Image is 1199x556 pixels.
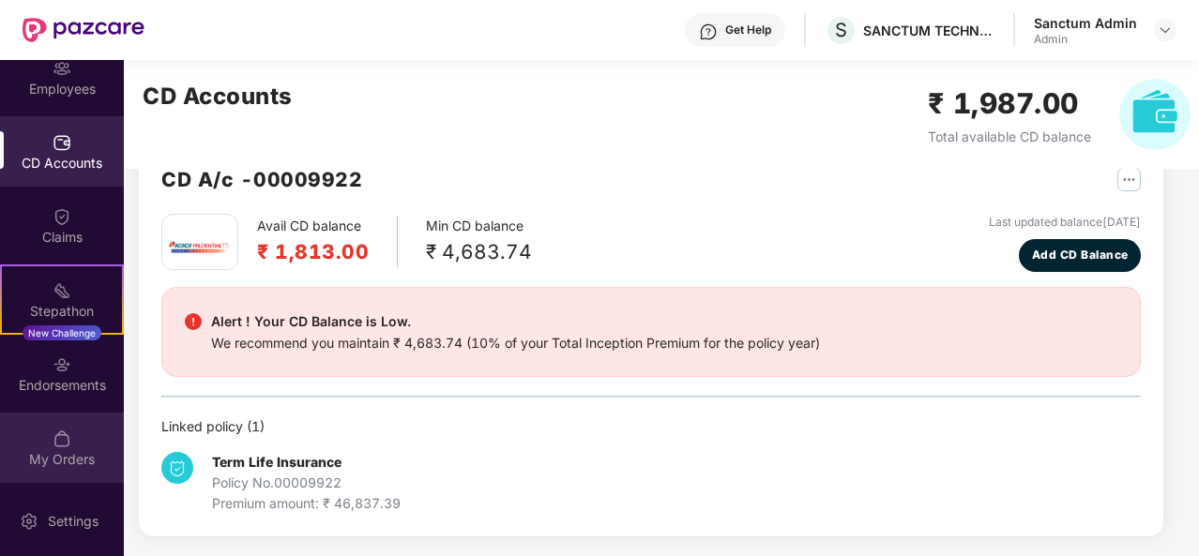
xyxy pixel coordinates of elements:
[1034,32,1137,47] div: Admin
[212,473,401,493] div: Policy No. 00009922
[426,216,532,267] div: Min CD balance
[863,22,994,39] div: SANCTUM TECHNOLOGIES P LTD
[53,59,71,78] img: svg+xml;base64,PHN2ZyBpZD0iRW1wbG95ZWVzIiB4bWxucz0iaHR0cDovL3d3dy53My5vcmcvMjAwMC9zdmciIHdpZHRoPS...
[161,416,1141,437] div: Linked policy ( 1 )
[53,133,71,152] img: svg+xml;base64,PHN2ZyBpZD0iQ0RfQWNjb3VudHMiIGRhdGEtbmFtZT0iQ0QgQWNjb3VudHMiIHhtbG5zPSJodHRwOi8vd3...
[928,128,1091,144] span: Total available CD balance
[20,512,38,531] img: svg+xml;base64,PHN2ZyBpZD0iU2V0dGluZy0yMHgyMCIgeG1sbnM9Imh0dHA6Ly93d3cudzMub3JnLzIwMDAvc3ZnIiB3aW...
[699,23,718,41] img: svg+xml;base64,PHN2ZyBpZD0iSGVscC0zMngzMiIgeG1sbnM9Imh0dHA6Ly93d3cudzMub3JnLzIwMDAvc3ZnIiB3aWR0aD...
[185,313,202,330] img: svg+xml;base64,PHN2ZyBpZD0iRGFuZ2VyX2FsZXJ0IiBkYXRhLW5hbWU9IkRhbmdlciBhbGVydCIgeG1sbnM9Imh0dHA6Ly...
[53,207,71,226] img: svg+xml;base64,PHN2ZyBpZD0iQ2xhaW0iIHhtbG5zPSJodHRwOi8vd3d3LnczLm9yZy8yMDAwL3N2ZyIgd2lkdGg9IjIwIi...
[53,429,71,448] img: svg+xml;base64,PHN2ZyBpZD0iTXlfT3JkZXJzIiBkYXRhLW5hbWU9Ik15IE9yZGVycyIgeG1sbnM9Imh0dHA6Ly93d3cudz...
[167,215,233,280] img: iciciprud.png
[1158,23,1173,38] img: svg+xml;base64,PHN2ZyBpZD0iRHJvcGRvd24tMzJ4MzIiIHhtbG5zPSJodHRwOi8vd3d3LnczLm9yZy8yMDAwL3N2ZyIgd2...
[1032,247,1129,264] span: Add CD Balance
[928,82,1091,126] h2: ₹ 1,987.00
[23,325,101,340] div: New Challenge
[989,214,1141,232] div: Last updated balance [DATE]
[212,454,341,470] b: Term Life Insurance
[2,302,122,321] div: Stepathon
[161,452,193,484] img: svg+xml;base64,PHN2ZyB4bWxucz0iaHR0cDovL3d3dy53My5vcmcvMjAwMC9zdmciIHdpZHRoPSIzNCIgaGVpZ2h0PSIzNC...
[161,164,362,195] h2: CD A/c - 00009922
[257,216,398,267] div: Avail CD balance
[1034,14,1137,32] div: Sanctum Admin
[143,79,293,114] h2: CD Accounts
[1117,168,1141,191] img: svg+xml;base64,PHN2ZyB4bWxucz0iaHR0cDovL3d3dy53My5vcmcvMjAwMC9zdmciIHdpZHRoPSIyNSIgaGVpZ2h0PSIyNS...
[211,310,820,333] div: Alert ! Your CD Balance is Low.
[1019,239,1141,272] button: Add CD Balance
[835,19,847,41] span: S
[53,355,71,374] img: svg+xml;base64,PHN2ZyBpZD0iRW5kb3JzZW1lbnRzIiB4bWxucz0iaHR0cDovL3d3dy53My5vcmcvMjAwMC9zdmciIHdpZH...
[23,18,144,42] img: New Pazcare Logo
[257,236,369,267] h2: ₹ 1,813.00
[211,333,820,353] div: We recommend you maintain ₹ 4,683.74 (10% of your Total Inception Premium for the policy year)
[53,281,71,300] img: svg+xml;base64,PHN2ZyB4bWxucz0iaHR0cDovL3d3dy53My5vcmcvMjAwMC9zdmciIHdpZHRoPSIyMSIgaGVpZ2h0PSIyMC...
[42,512,104,531] div: Settings
[426,236,532,267] div: ₹ 4,683.74
[725,23,771,38] div: Get Help
[212,493,401,514] div: Premium amount: ₹ 46,837.39
[1119,79,1191,150] img: svg+xml;base64,PHN2ZyB4bWxucz0iaHR0cDovL3d3dy53My5vcmcvMjAwMC9zdmciIHhtbG5zOnhsaW5rPSJodHRwOi8vd3...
